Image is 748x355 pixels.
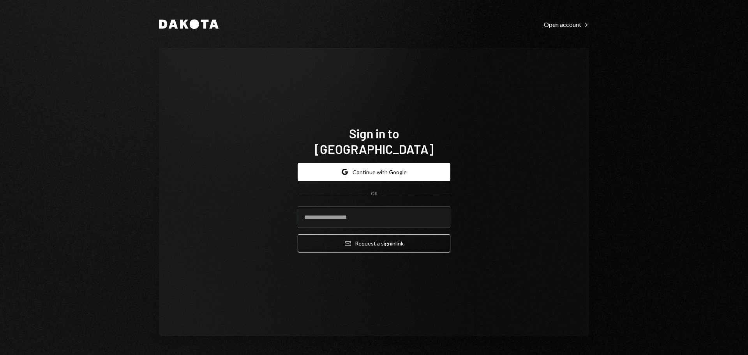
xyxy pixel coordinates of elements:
[544,21,589,28] div: Open account
[544,20,589,28] a: Open account
[298,125,450,157] h1: Sign in to [GEOGRAPHIC_DATA]
[371,191,378,197] div: OR
[298,163,450,181] button: Continue with Google
[298,234,450,253] button: Request a signinlink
